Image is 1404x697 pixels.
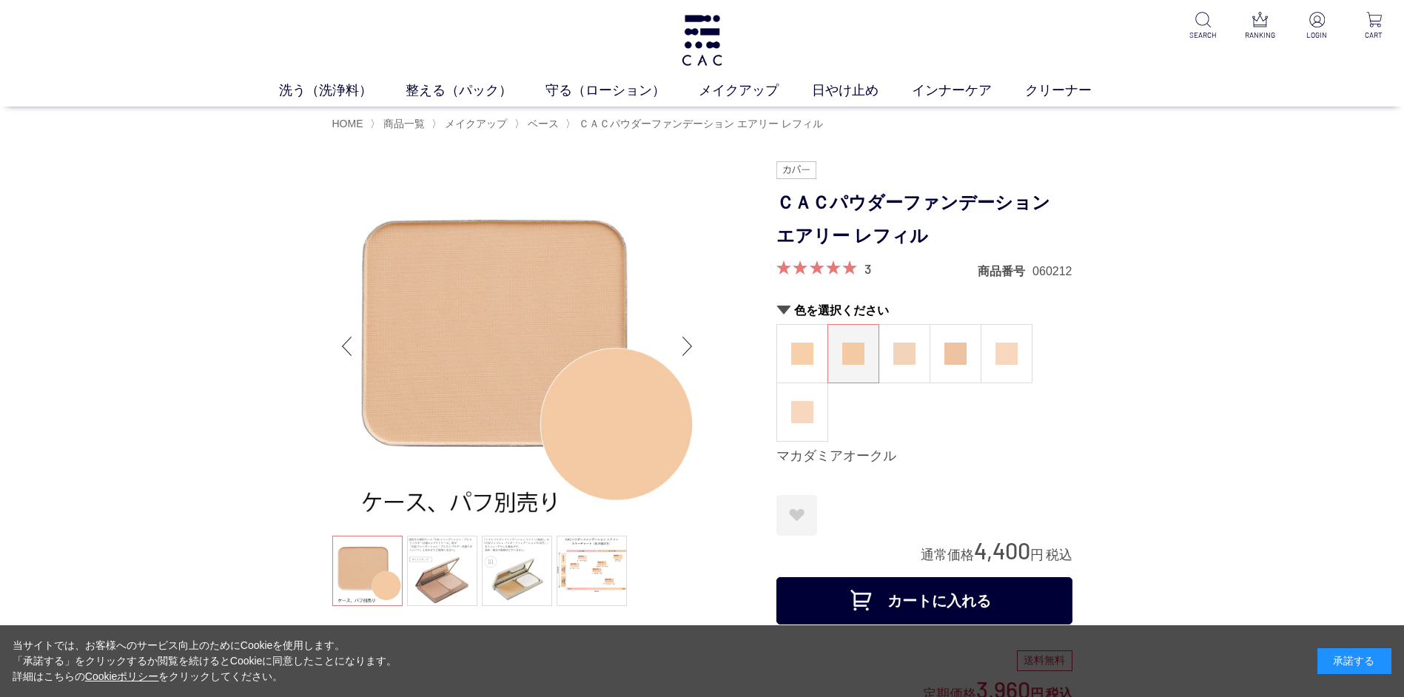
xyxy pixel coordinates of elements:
[279,81,406,101] a: 洗う（洗浄料）
[1030,548,1044,562] span: 円
[776,324,828,383] dl: ココナッツオークル
[576,118,823,129] a: ＣＡＣパウダーファンデーション エアリー レフィル
[921,548,974,562] span: 通常価格
[1185,30,1221,41] p: SEARCH
[525,118,559,129] a: ベース
[332,118,363,129] a: HOME
[406,81,545,101] a: 整える（パック）
[978,263,1032,279] dt: 商品番号
[879,324,930,383] dl: ヘーゼルオークル
[930,325,981,383] a: アーモンドオークル
[1356,30,1392,41] p: CART
[383,118,425,129] span: 商品一覧
[370,117,429,131] li: 〉
[930,324,981,383] dl: アーモンドオークル
[812,81,912,101] a: 日やけ止め
[912,81,1025,101] a: インナーケア
[842,343,864,365] img: マカダミアオークル
[442,118,507,129] a: メイクアップ
[514,117,562,131] li: 〉
[431,117,511,131] li: 〉
[673,317,702,376] div: Next slide
[944,343,967,365] img: アーモンドオークル
[981,325,1032,383] a: ピーチアイボリー
[995,343,1018,365] img: ピーチアイボリー
[776,186,1072,253] h1: ＣＡＣパウダーファンデーション エアリー レフィル
[528,118,559,129] span: ベース
[85,670,159,682] a: Cookieポリシー
[1317,648,1391,674] div: 承諾する
[776,495,817,536] a: お気に入りに登録する
[565,117,827,131] li: 〉
[545,81,699,101] a: 守る（ローション）
[776,161,816,179] img: カバー
[445,118,507,129] span: メイクアップ
[776,383,828,442] dl: ピーチベージュ
[827,324,879,383] dl: マカダミアオークル
[791,343,813,365] img: ココナッツオークル
[1185,12,1221,41] a: SEARCH
[1025,81,1125,101] a: クリーナー
[332,161,702,531] img: ＣＡＣパウダーファンデーション エアリー レフィル マカダミアオークル
[893,343,916,365] img: ヘーゼルオークル
[879,325,930,383] a: ヘーゼルオークル
[791,401,813,423] img: ピーチベージュ
[864,260,871,277] a: 3
[1299,12,1335,41] a: LOGIN
[1242,12,1278,41] a: RANKING
[1356,12,1392,41] a: CART
[380,118,425,129] a: 商品一覧
[777,383,827,441] a: ピーチベージュ
[776,577,1072,624] button: カートに入れる
[699,81,812,101] a: メイクアップ
[13,638,397,684] div: 当サイトでは、お客様へのサービス向上のためにCookieを使用します。 「承諾する」をクリックするか閲覧を続けるとCookieに同意したことになります。 詳細はこちらの をクリックしてください。
[332,317,362,376] div: Previous slide
[1242,30,1278,41] p: RANKING
[776,448,1072,465] div: マカダミアオークル
[776,303,1072,318] h2: 色を選択ください
[1032,263,1072,279] dd: 060212
[679,15,725,66] img: logo
[777,325,827,383] a: ココナッツオークル
[1299,30,1335,41] p: LOGIN
[1046,548,1072,562] span: 税込
[974,536,1030,564] span: 4,400
[981,324,1032,383] dl: ピーチアイボリー
[579,118,823,129] span: ＣＡＣパウダーファンデーション エアリー レフィル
